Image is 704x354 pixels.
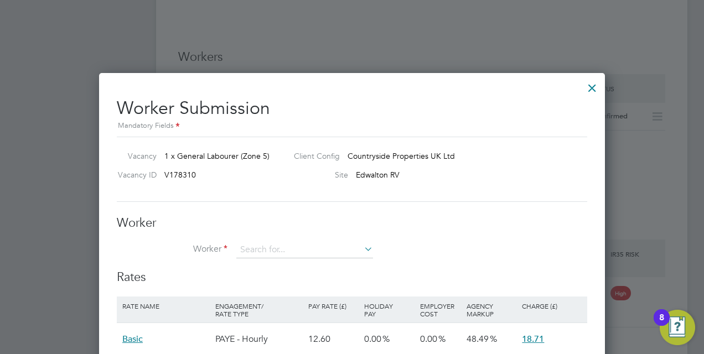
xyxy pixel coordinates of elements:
h3: Worker [117,215,587,231]
h3: Rates [117,269,587,285]
span: Edwalton RV [356,170,400,180]
span: 18.71 [522,334,544,345]
span: 1 x General Labourer (Zone 5) [164,151,270,161]
span: Countryside Properties UK Ltd [348,151,455,161]
span: 48.49 [467,334,489,345]
label: Site [285,170,348,180]
div: Agency Markup [464,296,520,323]
div: 8 [659,317,664,332]
div: Pay Rate (£) [306,296,361,315]
label: Vacancy ID [112,170,157,180]
span: 0.00 [364,334,381,345]
div: Charge (£) [519,296,584,315]
div: Rate Name [120,296,213,315]
span: Basic [122,334,143,345]
div: Employer Cost [417,296,464,323]
h2: Worker Submission [117,88,587,132]
span: V178310 [164,170,196,180]
span: 0.00 [420,334,437,345]
input: Search for... [236,242,373,258]
label: Client Config [285,151,340,161]
label: Worker [117,243,227,255]
div: Engagement/ Rate Type [213,296,306,323]
div: Mandatory Fields [117,120,587,132]
div: Holiday Pay [361,296,417,323]
label: Vacancy [112,151,157,161]
button: Open Resource Center, 8 new notifications [660,310,695,345]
